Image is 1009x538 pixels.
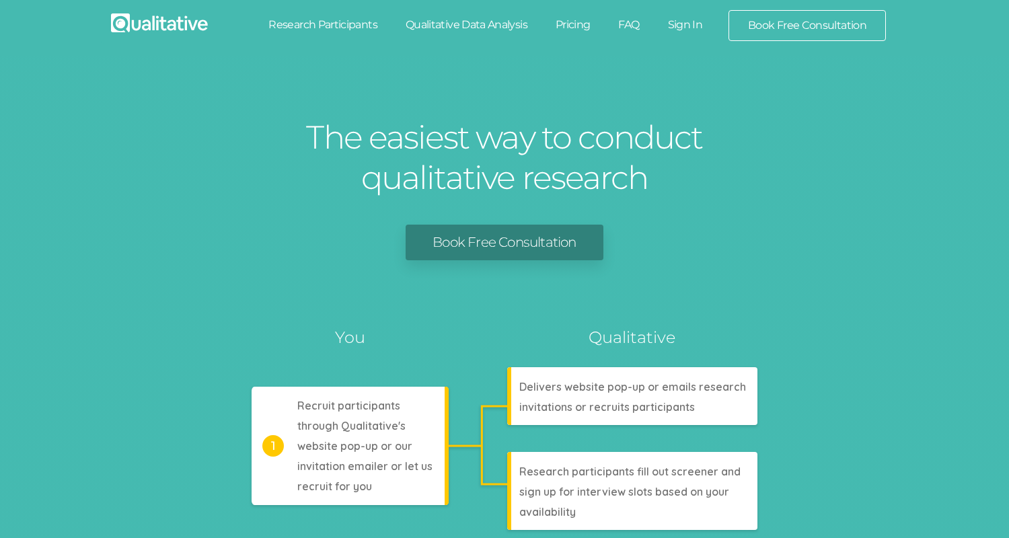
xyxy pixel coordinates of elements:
[729,11,885,40] a: Book Free Consultation
[519,505,576,518] tspan: availability
[391,10,541,40] a: Qualitative Data Analysis
[303,117,706,198] h1: The easiest way to conduct qualitative research
[519,380,746,393] tspan: Delivers website pop-up or emails research
[297,399,400,412] tspan: Recruit participants
[271,438,276,453] tspan: 1
[254,10,391,40] a: Research Participants
[111,13,208,32] img: Qualitative
[297,479,372,493] tspan: recruit for you
[519,400,695,414] tspan: invitations or recruits participants
[297,459,433,473] tspan: invitation emailer or let us
[519,465,741,478] tspan: Research participants fill out screener and
[604,10,653,40] a: FAQ
[335,328,365,347] tspan: You
[519,485,729,498] tspan: sign up for interview slots based on your
[297,419,406,432] tspan: through Qualitative's
[589,328,675,347] tspan: Qualitative
[406,225,603,260] a: Book Free Consultation
[942,473,1009,538] iframe: Chat Widget
[297,439,412,453] tspan: website pop-up or our
[541,10,605,40] a: Pricing
[654,10,717,40] a: Sign In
